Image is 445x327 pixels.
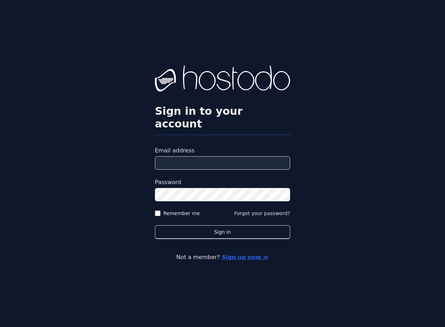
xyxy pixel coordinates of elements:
[234,210,290,217] button: Forgot your password?
[28,253,417,262] p: Not a member?
[163,210,200,217] label: Remember me
[155,105,290,130] h2: Sign in to your account
[155,146,290,155] label: Email address
[155,65,290,94] img: Hostodo
[155,225,290,239] button: Sign in
[155,178,290,187] label: Password
[222,254,269,260] a: Sign up now ≫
